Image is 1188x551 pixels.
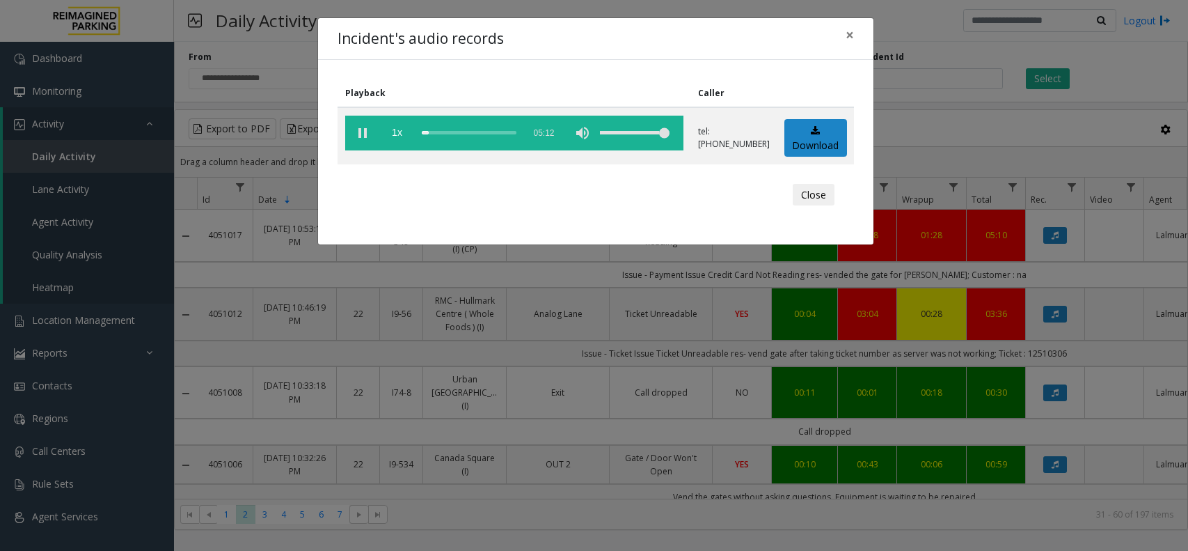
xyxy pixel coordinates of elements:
[338,28,504,50] h4: Incident's audio records
[422,116,516,150] div: scrub bar
[380,116,415,150] span: playback speed button
[698,125,770,150] p: tel:[PHONE_NUMBER]
[784,119,847,157] a: Download
[836,18,864,52] button: Close
[338,79,690,107] th: Playback
[600,116,670,150] div: volume level
[846,25,854,45] span: ×
[793,184,834,206] button: Close
[690,79,777,107] th: Caller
